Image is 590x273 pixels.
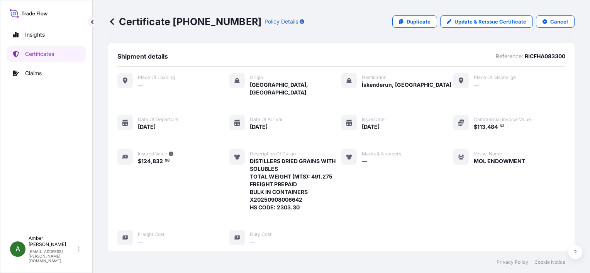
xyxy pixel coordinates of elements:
[264,18,298,25] p: Policy Details
[250,123,268,131] span: [DATE]
[362,116,385,123] span: Issue Date
[7,27,86,42] a: Insights
[117,52,168,60] span: Shipment details
[141,158,151,164] span: 124
[138,151,167,157] span: Insured Value
[25,50,54,58] p: Certificates
[250,81,341,96] span: [GEOGRAPHIC_DATA], [GEOGRAPHIC_DATA]
[362,74,387,81] span: Destination
[454,18,526,25] p: Update & Reissue Certificate
[497,259,528,265] a: Privacy Policy
[15,245,20,253] span: A
[392,15,437,28] a: Duplicate
[138,74,175,81] span: Place of Loading
[550,18,568,25] p: Cancel
[29,235,76,248] p: Amber [PERSON_NAME]
[138,81,143,89] span: —
[250,157,341,211] span: DISTILLERS DRIED GRAINS WITH SOLUBLES TOTAL WEIGHT (MTS): 491.275 FREIGHT PREPAID BULK IN CONTAIN...
[474,116,531,123] span: Commercial Invoice Value
[496,52,523,60] p: Reference:
[477,124,485,130] span: 113
[407,18,431,25] p: Duplicate
[29,249,76,263] p: [EMAIL_ADDRESS][PERSON_NAME][DOMAIN_NAME]
[7,66,86,81] a: Claims
[25,69,42,77] p: Claims
[485,124,487,130] span: ,
[362,157,367,165] span: —
[474,124,477,130] span: $
[163,159,164,162] span: .
[498,125,499,128] span: .
[7,46,86,62] a: Certificates
[138,158,141,164] span: $
[440,15,533,28] a: Update & Reissue Certificate
[525,52,565,60] p: RICFHA083300
[474,81,479,89] span: —
[25,31,45,39] p: Insights
[138,238,143,246] span: —
[153,158,163,164] span: 832
[250,231,271,238] span: Duty Cost
[250,74,263,81] span: Origin
[138,116,178,123] span: Date of departure
[474,74,516,81] span: Place of discharge
[474,151,502,157] span: Vessel Name
[250,238,255,246] span: —
[250,151,296,157] span: Description of cargo
[534,259,565,265] a: Cookie Notice
[500,125,504,128] span: 53
[362,123,380,131] span: [DATE]
[138,123,156,131] span: [DATE]
[487,124,498,130] span: 484
[362,81,451,89] span: İskenderun, [GEOGRAPHIC_DATA]
[362,151,401,157] span: Marks & Numbers
[536,15,575,28] button: Cancel
[474,157,525,165] span: MOL ENDOWMENT
[165,159,170,162] span: 98
[108,15,261,28] p: Certificate [PHONE_NUMBER]
[250,116,282,123] span: Date of arrival
[138,231,164,238] span: Freight Cost
[151,158,153,164] span: ,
